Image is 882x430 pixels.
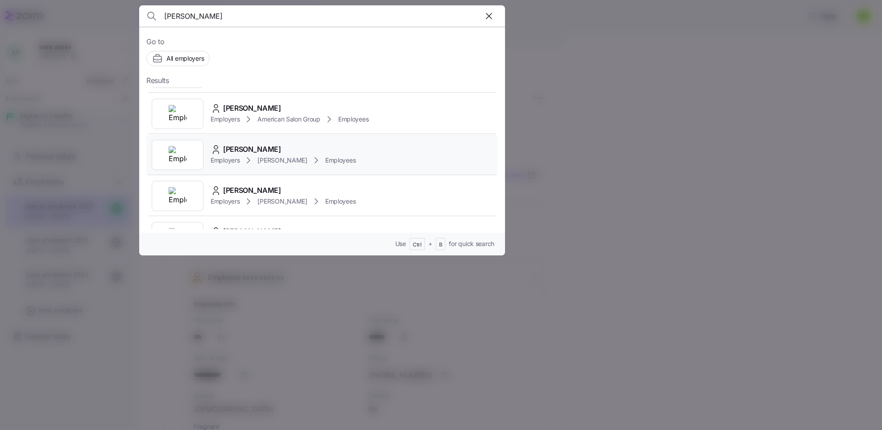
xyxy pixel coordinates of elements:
span: [PERSON_NAME] [257,156,307,165]
img: Employer logo [169,228,186,246]
img: Employer logo [169,146,186,164]
span: Go to [146,36,498,47]
span: [PERSON_NAME] [223,226,281,237]
span: B [439,241,443,249]
span: [PERSON_NAME] [257,197,307,206]
span: [PERSON_NAME] [223,103,281,114]
span: Use [395,239,406,248]
span: Ctrl [413,241,422,249]
span: + [428,239,432,248]
button: All employers [146,51,210,66]
img: Employer logo [169,187,186,205]
span: Employees [325,156,356,165]
img: Employer logo [169,105,186,123]
span: [PERSON_NAME] [223,185,281,196]
span: Employees [325,197,356,206]
span: [PERSON_NAME] [223,144,281,155]
span: American Salon Group [257,115,320,124]
span: Employers [211,197,240,206]
span: for quick search [449,239,494,248]
span: Employers [211,115,240,124]
span: Results [146,75,169,86]
span: Employers [211,156,240,165]
span: Employees [338,115,369,124]
span: All employers [166,54,204,63]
